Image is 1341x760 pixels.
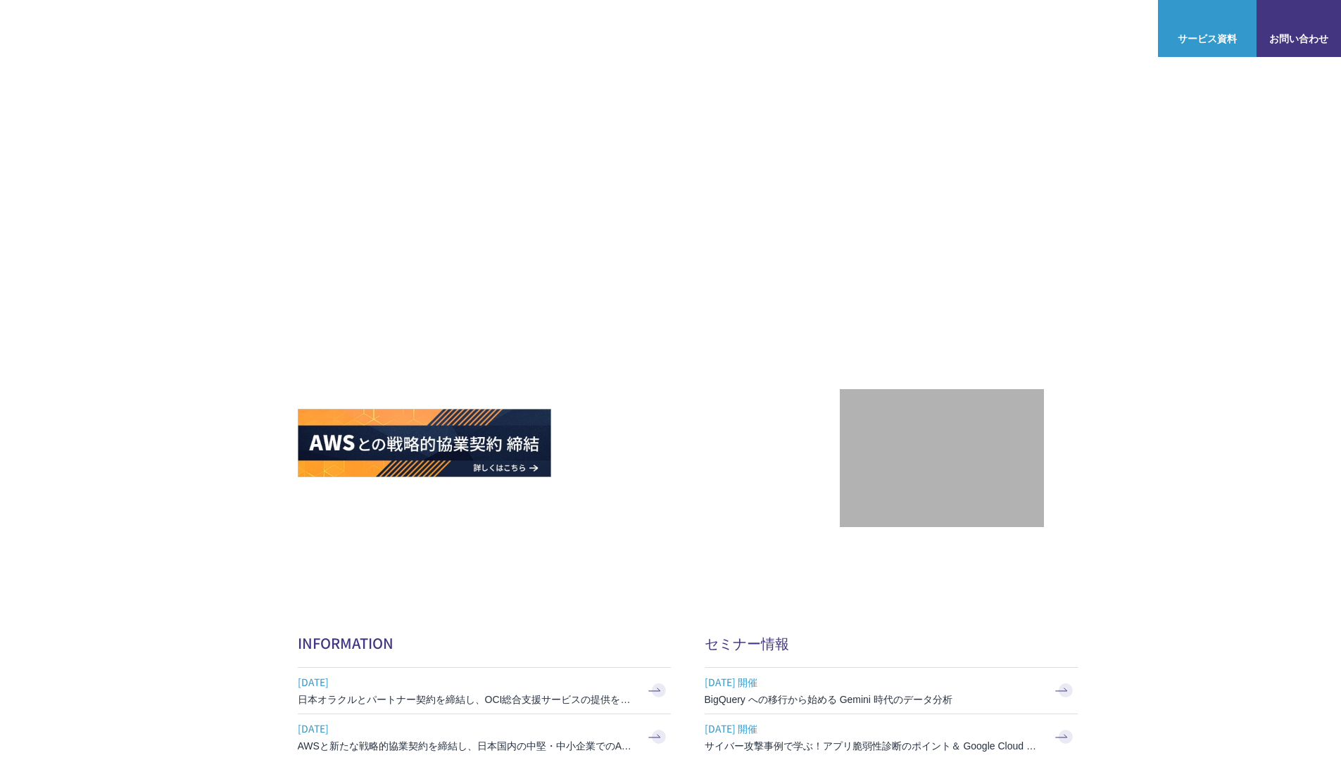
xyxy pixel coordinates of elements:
[298,156,840,217] p: AWSの導入からコスト削減、 構成・運用の最適化からデータ活用まで 規模や業種業態を問わない マネージドサービスで
[705,633,1078,653] h2: セミナー情報
[879,127,1005,254] img: AWSプレミアティアサービスパートナー
[814,21,927,36] p: 業種別ソリューション
[705,739,1043,753] h3: サイバー攻撃事例で学ぶ！アプリ脆弱性診断のポイント＆ Google Cloud セキュリティ対策
[705,692,1043,707] h3: BigQuery への移行から始める Gemini 時代のデータ分析
[298,232,840,367] h1: AWS ジャーニーの 成功を実現
[1257,31,1341,46] span: お問い合わせ
[298,739,636,753] h3: AWSと新たな戦略的協業契約を締結し、日本国内の中堅・中小企業でのAWS活用を加速
[560,409,813,477] img: AWS請求代行サービス 統合管理プラン
[1023,21,1076,36] p: ナレッジ
[705,668,1078,714] a: [DATE] 開催 BigQuery への移行から始める Gemini 時代のデータ分析
[298,633,671,653] h2: INFORMATION
[298,668,671,714] a: [DATE] 日本オラクルとパートナー契約を締結し、OCI総合支援サービスの提供を開始
[162,13,264,43] span: NHN テコラス AWS総合支援サービス
[705,714,1078,760] a: [DATE] 開催 サイバー攻撃事例で学ぶ！アプリ脆弱性診断のポイント＆ Google Cloud セキュリティ対策
[1104,21,1144,36] a: ログイン
[671,21,705,36] p: 強み
[926,271,957,291] em: AWS
[1288,11,1310,27] img: お問い合わせ
[733,21,786,36] p: サービス
[298,714,671,760] a: [DATE] AWSと新たな戦略的協業契約を締結し、日本国内の中堅・中小企業でのAWS活用を加速
[705,718,1043,739] span: [DATE] 開催
[705,671,1043,692] span: [DATE] 開催
[1158,31,1257,46] span: サービス資料
[298,692,636,707] h3: 日本オラクルとパートナー契約を締結し、OCI総合支援サービスの提供を開始
[862,271,1022,325] p: 最上位プレミアティア サービスパートナー
[1196,11,1219,27] img: AWS総合支援サービス C-Chorus サービス資料
[868,410,1016,513] img: 契約件数
[298,718,636,739] span: [DATE]
[21,11,264,45] a: AWS総合支援サービス C-Chorus NHN テコラスAWS総合支援サービス
[298,671,636,692] span: [DATE]
[955,21,995,36] a: 導入事例
[298,409,551,477] img: AWSとの戦略的協業契約 締結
